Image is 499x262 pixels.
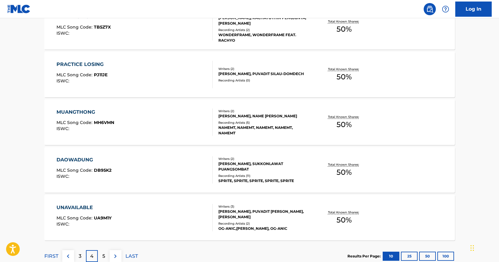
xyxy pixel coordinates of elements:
div: WONDERFRAME, WONDERFRAME FEAT. RACHYO [218,32,310,43]
div: Recording Artists ( 2 ) [218,28,310,32]
a: Log In [455,2,492,17]
div: Writers ( 3 ) [218,204,310,209]
div: [PERSON_NAME], RACHAYOTHIN PENGJUNTA, [PERSON_NAME] [218,15,310,26]
p: LAST [125,253,138,260]
span: ISWC : [56,78,71,84]
a: PRACTICE LOSINGMLC Song Code:PJ11JEISWC:Writers (2)[PERSON_NAME], PUVADIT SILAU-DOMDECHRecording ... [44,52,455,97]
div: Drag [470,239,474,257]
p: Total Known Shares: [328,210,361,215]
span: MLC Song Code : [56,72,94,78]
div: [PERSON_NAME], NAME [PERSON_NAME] [218,113,310,119]
div: Recording Artists ( 5 ) [218,120,310,125]
span: 50 % [337,119,352,130]
p: Total Known Shares: [328,19,361,24]
div: Recording Artists ( 11 ) [218,174,310,178]
span: ISWC : [56,126,71,131]
span: 50 % [337,24,352,35]
span: MLC Song Code : [56,215,94,221]
div: Writers ( 2 ) [218,67,310,71]
a: UNAVAILABLEMLC Song Code:UA9M1YISWC:Writers (3)[PERSON_NAME], PUVADIT [PERSON_NAME], [PERSON_NAME... [44,195,455,240]
p: Total Known Shares: [328,162,361,167]
p: 5 [102,253,105,260]
img: search [426,5,433,13]
p: Total Known Shares: [328,67,361,71]
div: [PERSON_NAME], SUKKONLAWAT PUANGSOMBAT [218,161,310,172]
div: MUANGTHONG [56,109,114,116]
p: 3 [79,253,81,260]
div: NAMEMT, NAMEMT, NAMEMT, NAMEMT, NAMEMT [218,125,310,136]
div: DAOWADUNG [56,156,111,164]
span: UA9M1Y [94,215,111,221]
p: Results Per Page: [347,253,382,259]
div: PRACTICE LOSING [56,61,108,68]
img: MLC Logo [7,5,31,13]
span: MH6VMN [94,120,114,125]
button: 10 [383,252,399,261]
p: Total Known Shares: [328,115,361,119]
div: Recording Artists ( 0 ) [218,78,310,83]
span: DB95K2 [94,167,111,173]
a: DAOWADUNGMLC Song Code:DB95K2ISWC:Writers (2)[PERSON_NAME], SUKKONLAWAT PUANGSOMBATRecording Arti... [44,147,455,193]
a: THERE IS NO DEATHMLC Song Code:TB5Z7XISWC:Writers (3)[PERSON_NAME], RACHAYOTHIN PENGJUNTA, [PERSO... [44,4,455,50]
div: SPRITE, SPRITE, SPRITE, SPRITE, SPRITE [218,178,310,184]
span: 50 % [337,215,352,226]
button: 25 [401,252,418,261]
div: Recording Artists ( 2 ) [218,221,310,226]
div: Writers ( 2 ) [218,109,310,113]
span: MLC Song Code : [56,24,94,30]
span: TB5Z7X [94,24,111,30]
span: MLC Song Code : [56,167,94,173]
div: UNAVAILABLE [56,204,111,211]
div: Help [439,3,452,15]
p: FIRST [44,253,58,260]
div: OG-ANIC,[PERSON_NAME], OG-ANIC [218,226,310,231]
div: [PERSON_NAME], PUVADIT [PERSON_NAME], [PERSON_NAME] [218,209,310,220]
img: left [64,253,72,260]
iframe: Chat Widget [469,233,499,262]
a: Public Search [424,3,436,15]
span: MLC Song Code : [56,120,94,125]
button: 50 [419,252,436,261]
span: PJ11JE [94,72,108,78]
span: ISWC : [56,221,71,227]
button: 100 [437,252,454,261]
div: Writers ( 2 ) [218,157,310,161]
p: 4 [90,253,94,260]
span: 50 % [337,167,352,178]
span: 50 % [337,71,352,82]
img: right [112,253,119,260]
span: ISWC : [56,174,71,179]
img: help [442,5,449,13]
a: MUANGTHONGMLC Song Code:MH6VMNISWC:Writers (2)[PERSON_NAME], NAME [PERSON_NAME]Recording Artists ... [44,99,455,145]
div: [PERSON_NAME], PUVADIT SILAU-DOMDECH [218,71,310,77]
span: ISWC : [56,30,71,36]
